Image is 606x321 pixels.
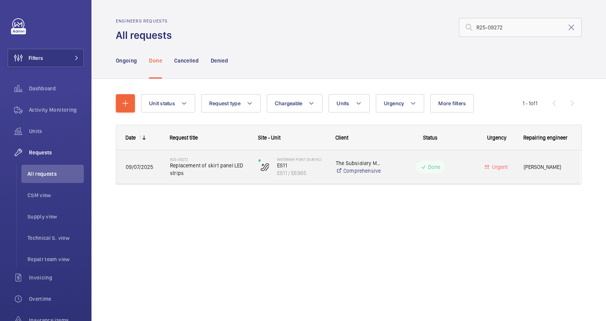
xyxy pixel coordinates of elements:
[384,100,404,106] span: Urgency
[201,94,261,112] button: Request type
[116,18,176,24] h2: Engineers requests
[29,106,84,114] span: Activity Monitoring
[260,162,269,172] img: escalator.svg
[524,163,571,172] span: [PERSON_NAME]
[27,213,84,220] span: Supply view
[277,157,326,162] p: Waterway Point (Sub MC)
[337,100,349,106] span: Units
[531,100,535,106] span: of
[430,94,474,112] button: More filters
[29,149,84,156] span: Requests
[27,170,84,178] span: All requests
[275,100,303,106] span: Chargeable
[170,135,198,141] span: Request title
[149,100,175,106] span: Unit status
[329,94,369,112] button: Units
[376,94,425,112] button: Urgency
[125,135,136,141] div: Date
[141,94,195,112] button: Unit status
[487,135,507,141] span: Urgency
[428,163,441,171] p: Done
[258,135,281,141] span: Site - Unit
[267,94,323,112] button: Chargeable
[491,164,508,170] span: Urgent
[174,57,199,64] p: Cancelled
[116,57,137,64] p: Ongoing
[27,255,84,263] span: Repair team view
[29,85,84,92] span: Dashboard
[211,57,228,64] p: Denied
[116,28,176,42] h1: All requests
[29,54,43,62] span: Filters
[149,57,162,64] p: Done
[29,127,84,135] span: Units
[277,169,326,177] p: ES11 / E6965
[29,274,84,281] span: Invoicing
[170,162,248,177] span: Replacement of skirt panel LED strips
[438,100,466,106] span: More filters
[423,135,438,141] span: Status
[27,234,84,242] span: Technical S. view
[126,164,153,170] span: 09/07/2025
[277,162,326,169] p: ES11
[8,49,84,67] button: Filters
[523,135,568,141] span: Repairing engineer
[209,100,240,106] span: Request type
[170,157,248,162] h2: R25-09272
[27,191,84,199] span: CSM view
[336,167,381,175] a: Comprehensive
[459,18,582,37] input: Search by request number or quote number
[335,135,348,141] span: Client
[29,295,84,303] span: Overtime
[523,101,537,106] span: 1 - 1 1
[336,159,381,167] p: The Subsidiary Management Corporation No. 1 - Strata Title Plan No. 4682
